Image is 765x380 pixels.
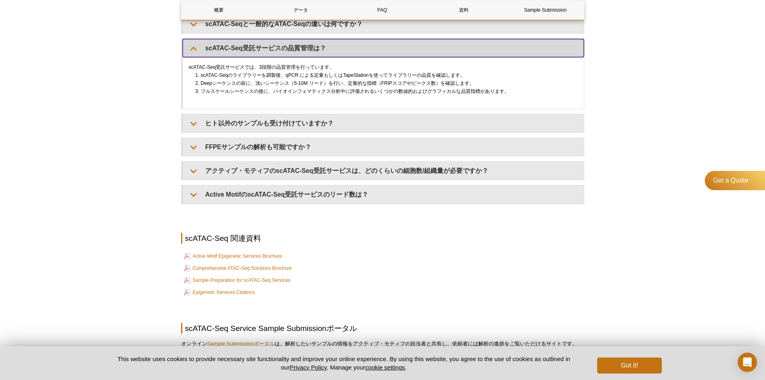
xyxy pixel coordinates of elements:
[597,357,661,374] button: Got it!
[184,275,291,285] a: Sample Preparation for scATAC-Seq Services
[181,323,584,334] h2: scATAC-Seq Service Sample Submissionポータル
[183,185,584,203] summary: Active MotifのscATAC-Seq受託サービスのリード数は？
[705,171,765,190] a: Get a Quote
[183,114,584,132] summary: ヒト以外のサンプルも受け付けていますか？
[184,263,292,273] a: Comprehensive ATAC-Seq Solutions Brochure
[183,15,584,33] summary: scATAC-Seqと一般的なATAC-Seqの違いは何ですか？
[345,0,420,20] a: FAQ
[201,79,571,87] li: Deepシーケンスの前に、浅いシーケンス（5-10M リード）を行い、定量的な指標（FRIPスコアやピークス数）を確認します。
[738,353,757,372] div: Open Intercom Messenger
[181,233,584,244] h2: scATAC-Seq 関連資料
[181,340,584,364] p: オンライン は、解析したいサンプルの情報をアクティブ・モティフの担当者と共有し、依頼者には解析の進捗をご覧いただけるサイトです。 解析を依頼するために必要な連絡先、サンプルの情報、また解析の内容...
[290,364,326,371] a: Privacy Policy
[508,0,583,20] a: Sample Submission
[104,355,584,372] p: This website uses cookies to provide necessary site functionality and improve your online experie...
[207,341,275,347] a: Sample Submissionポータル
[183,138,584,156] summary: FFPEサンプルの解析も可能ですか？
[263,0,339,20] a: データ
[183,57,584,109] div: scATAC-Seq受託サービスでは、3段階の品質管理を行っています。
[201,87,571,95] li: フルスケールシーケンスの後に、バイオインフォマティクス分析中に評価されるいくつかの数値的およびグラフィカルな品質指標があります。
[184,251,282,261] a: Active Motif Epigenetic Services Brochure
[184,288,255,297] a: Epigenetic Services Citations
[183,162,584,180] summary: アクティブ・モティフのscATAC-Seq受託サービスは、どのくらいの細胞数/組織量が必要ですか？
[183,39,584,57] summary: scATAC-Seq受託サービスの品質管理は？
[426,0,502,20] a: 資料
[182,0,257,20] a: 概要
[201,71,571,79] li: scATAC-Seqのライブラリーを調製後、qPCR による定量もしくはTapeStationを使ってライブラリーの品質を確認します。
[365,364,405,371] button: cookie settings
